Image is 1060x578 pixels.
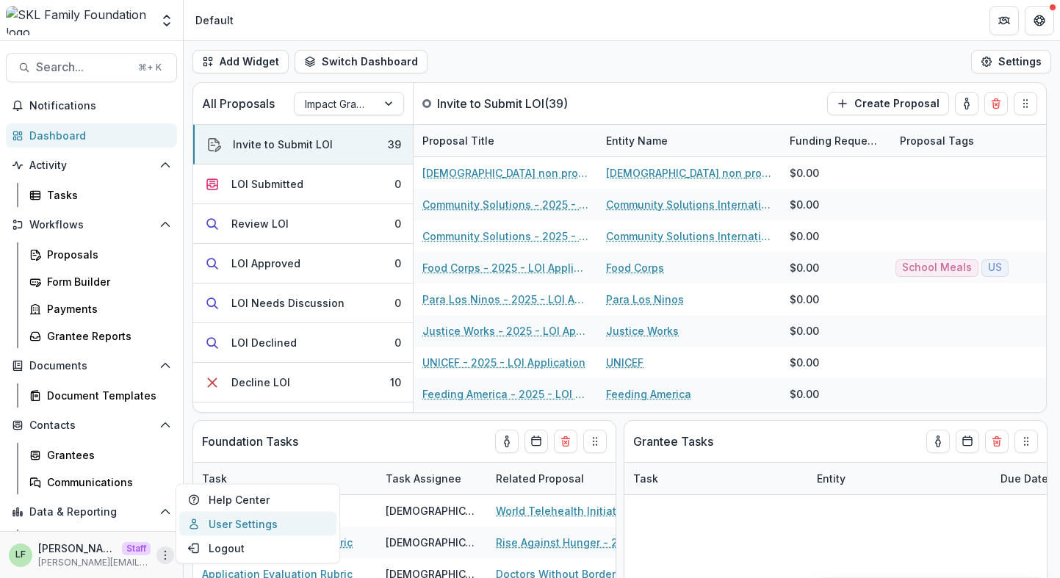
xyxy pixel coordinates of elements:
div: Task [624,471,667,486]
a: [DEMOGRAPHIC_DATA] non profit - 2025 - LOI Application [422,165,588,181]
span: Workflows [29,219,154,231]
div: Tasks [47,187,165,203]
p: [PERSON_NAME] [38,541,116,556]
div: Review LOI [231,216,289,231]
div: Entity [808,471,854,486]
div: ⌘ + K [135,59,165,76]
div: Related Proposal [487,463,671,494]
a: Community Solutions International, Inc. [606,228,772,244]
button: Decline LOI10 [193,363,413,402]
a: Form Builder [24,270,177,294]
div: Dashboard [29,128,165,143]
button: Add Widget [192,50,289,73]
div: Task [193,471,236,486]
p: Invite to Submit LOI ( 39 ) [437,95,568,112]
div: Entity Name [597,125,781,156]
a: Feeding America - 2025 - LOI Application [422,386,588,402]
div: 10 [390,375,401,390]
a: Tasks [24,183,177,207]
img: SKL Family Foundation logo [6,6,151,35]
button: Review LOI0 [193,204,413,244]
div: Entity Name [597,133,677,148]
button: LOI Declined0 [193,323,413,363]
a: Rise Against Hunger - 2025 - LOI Application [496,535,662,550]
div: $0.00 [790,323,819,339]
nav: breadcrumb [190,10,239,31]
span: School Meals [902,261,972,274]
button: Open entity switcher [156,6,177,35]
button: LOI Needs Discussion0 [193,283,413,323]
button: Open Data & Reporting [6,500,177,524]
div: Entity [808,463,992,494]
div: Proposal Title [414,125,597,156]
a: Communications [24,470,177,494]
div: Proposals [47,247,165,262]
button: toggle-assigned-to-me [495,430,519,453]
div: [DEMOGRAPHIC_DATA] [386,535,478,550]
a: UNICEF - 2025 - LOI Application [422,355,585,370]
a: Community Solutions International, Inc. [606,197,772,212]
button: Calendar [524,430,548,453]
span: Notifications [29,100,171,112]
a: Grantees [24,443,177,467]
button: Drag [1014,92,1037,115]
button: Delete card [984,92,1008,115]
div: Task Assignee [377,463,487,494]
div: 0 [394,295,401,311]
span: Data & Reporting [29,506,154,519]
a: Document Templates [24,383,177,408]
p: [PERSON_NAME][EMAIL_ADDRESS][DOMAIN_NAME] [38,556,151,569]
div: Funding Requested [781,125,891,156]
p: Foundation Tasks [202,433,298,450]
div: $0.00 [790,292,819,307]
div: LOI Declined [231,335,297,350]
span: Documents [29,360,154,372]
a: Food Corps - 2025 - LOI Application [422,260,588,275]
button: toggle-assigned-to-me [955,92,978,115]
div: $0.00 [790,386,819,402]
div: 39 [388,137,401,152]
a: UNICEF [606,355,643,370]
a: Payments [24,297,177,321]
button: Search... [6,53,177,82]
button: Get Help [1025,6,1054,35]
div: Form Builder [47,274,165,289]
button: Invite to Submit LOI39 [193,125,413,165]
div: LOI Approved [231,256,300,271]
div: Communications [47,474,165,490]
div: Lucy Fey [15,550,26,560]
div: $0.00 [790,197,819,212]
a: Food Corps [606,260,664,275]
button: Drag [583,430,607,453]
a: Para Los Ninos [606,292,684,307]
div: Proposal Title [414,133,503,148]
div: LOI Submitted [231,176,303,192]
a: Justice Works [606,323,679,339]
div: Task [193,463,377,494]
div: 0 [394,216,401,231]
div: Related Proposal [487,471,593,486]
a: Para Los Ninos - 2025 - LOI Application [422,292,588,307]
a: Proposals [24,242,177,267]
p: Grantee Tasks [633,433,713,450]
button: Settings [971,50,1051,73]
div: Grantees [47,447,165,463]
p: Staff [122,542,151,555]
a: [DEMOGRAPHIC_DATA] non profit [606,165,772,181]
div: Due Date [992,471,1057,486]
button: Delete card [985,430,1009,453]
div: 0 [394,176,401,192]
button: Delete card [554,430,577,453]
button: Create Proposal [827,92,949,115]
div: Invite to Submit LOI [233,137,333,152]
div: [DEMOGRAPHIC_DATA] [386,503,478,519]
div: Task [624,463,808,494]
div: Decline LOI [231,375,290,390]
div: Proposal Tags [891,133,983,148]
div: Document Templates [47,388,165,403]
